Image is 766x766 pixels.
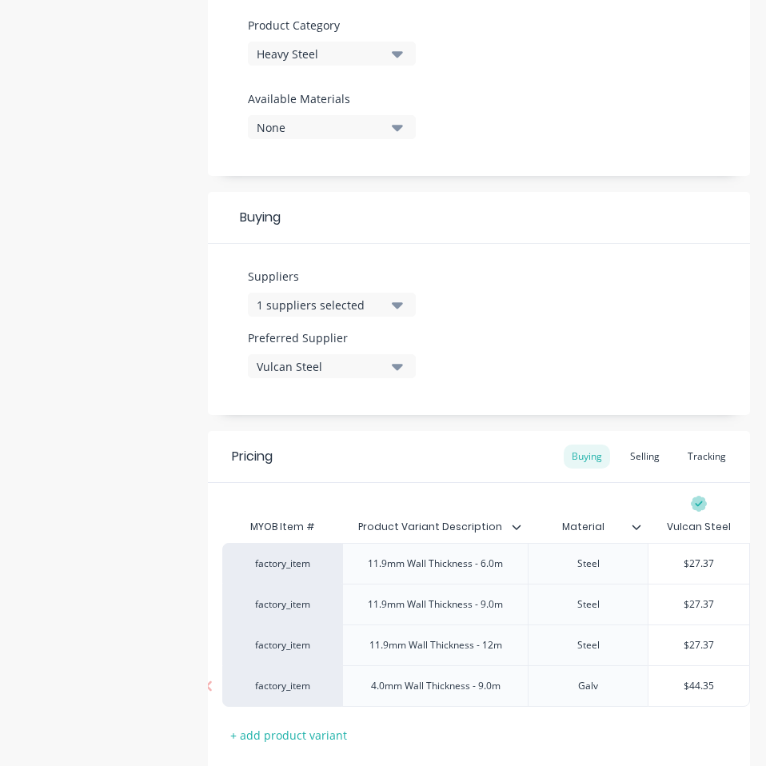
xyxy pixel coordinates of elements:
div: Heavy Steel [257,46,385,62]
div: factory_item11.9mm Wall Thickness - 12mSteel$27.37 [222,624,750,665]
div: Tracking [680,445,734,469]
div: Material [528,507,638,547]
div: factory_item11.9mm Wall Thickness - 9.0mSteel$27.37 [222,584,750,624]
div: factory_item [238,638,326,652]
div: Material [528,511,648,543]
label: Available Materials [248,90,416,107]
div: Buying [208,192,750,244]
label: Preferred Supplier [248,329,416,346]
button: Vulcan Steel [248,354,416,378]
div: 11.9mm Wall Thickness - 9.0m [355,594,516,615]
div: factory_item4.0mm Wall Thickness - 9.0mGalv$44.35 [222,665,750,707]
div: 1 suppliers selected [257,297,385,313]
div: Pricing [232,447,273,466]
div: factory_item [238,679,326,693]
div: 11.9mm Wall Thickness - 6.0m [355,553,516,574]
div: factory_item11.9mm Wall Thickness - 6.0mSteel$27.37 [222,543,750,584]
div: 4.0mm Wall Thickness - 9.0m [358,676,513,696]
div: factory_item [238,597,326,612]
div: $44.35 [648,666,749,706]
div: 11.9mm Wall Thickness - 12m [357,635,515,656]
div: factory_item [238,557,326,571]
div: Product Variant Description [342,507,518,547]
div: $27.37 [648,584,749,624]
button: 1 suppliers selected [248,293,416,317]
div: + add product variant [222,723,355,748]
div: Galv [549,676,628,696]
label: Suppliers [248,268,416,285]
div: Selling [622,445,668,469]
div: Product Variant Description [342,511,528,543]
div: Steel [549,553,628,574]
div: Vulcan Steel [667,520,731,534]
div: Steel [549,635,628,656]
div: Steel [549,594,628,615]
div: $27.37 [648,544,749,584]
div: MYOB Item # [222,511,342,543]
div: None [257,119,385,136]
button: Heavy Steel [248,42,416,66]
div: $27.37 [648,625,749,665]
label: Product Category [248,17,408,34]
div: Buying [564,445,610,469]
button: None [248,115,416,139]
div: Vulcan Steel [257,358,385,375]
